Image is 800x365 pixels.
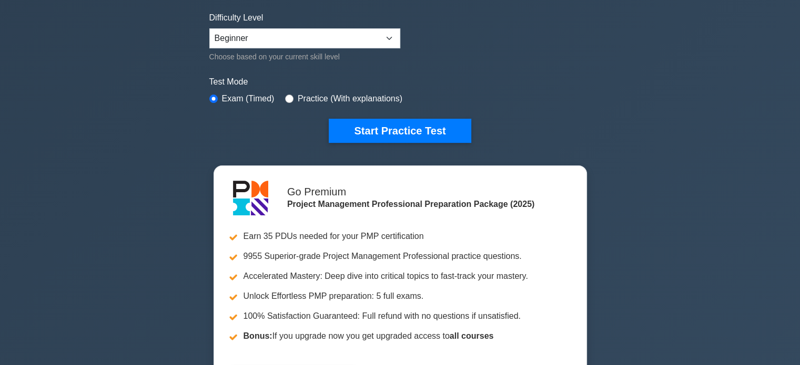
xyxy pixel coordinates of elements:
[209,50,400,63] div: Choose based on your current skill level
[222,92,275,105] label: Exam (Timed)
[329,119,471,143] button: Start Practice Test
[209,12,264,24] label: Difficulty Level
[298,92,402,105] label: Practice (With explanations)
[209,76,591,88] label: Test Mode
